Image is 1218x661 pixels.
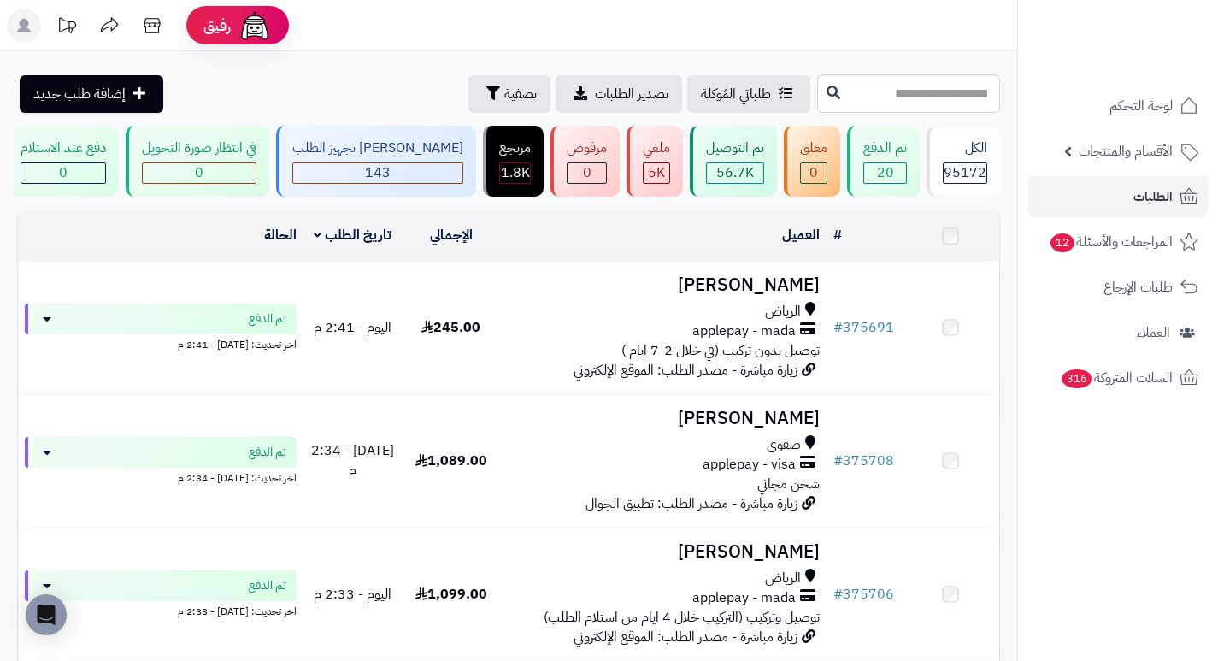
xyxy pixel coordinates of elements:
[782,225,820,245] a: العميل
[1028,312,1208,353] a: العملاء
[21,163,105,183] div: 0
[45,9,88,47] a: تحديثات المنصة
[195,162,203,183] span: 0
[504,84,537,104] span: تصفية
[1028,267,1208,308] a: طلبات الإرجاع
[1,126,122,197] a: دفع عند الاستلام 0
[800,139,827,158] div: معلق
[686,126,780,197] a: تم التوصيل 56.7K
[864,163,906,183] div: 20
[293,163,462,183] div: 143
[643,139,670,158] div: ملغي
[273,126,480,197] a: [PERSON_NAME] تجهيز الطلب 143
[544,607,820,628] span: توصيل وتركيب (التركيب خلال 4 ايام من استلام الطلب)
[574,360,797,381] span: زيارة مباشرة - مصدر الطلب: الموقع الإلكتروني
[25,334,297,352] div: اخر تحديث: [DATE] - 2:41 م
[556,75,682,113] a: تصدير الطلبات
[421,317,480,338] span: 245.00
[249,577,286,594] span: تم الدفع
[203,15,231,36] span: رفيق
[480,126,547,197] a: مرتجع 1.8K
[468,75,550,113] button: تصفية
[707,163,763,183] div: 56693
[500,163,530,183] div: 1813
[33,84,126,104] span: إضافة طلب جديد
[314,225,391,245] a: تاريخ الطلب
[757,474,820,494] span: شحن مجاني
[20,75,163,113] a: إضافة طلب جديد
[238,9,272,43] img: ai-face.png
[1079,139,1173,163] span: الأقسام والمنتجات
[21,139,106,158] div: دفع عند الاستلام
[877,162,894,183] span: 20
[833,317,843,338] span: #
[1060,366,1173,390] span: السلات المتروكة
[365,162,391,183] span: 143
[415,584,487,605] span: 1,099.00
[264,225,297,245] a: الحالة
[833,225,842,245] a: #
[26,594,67,635] div: Open Intercom Messenger
[687,75,810,113] a: طلباتي المُوكلة
[780,126,844,197] a: معلق 0
[507,275,820,295] h3: [PERSON_NAME]
[507,409,820,428] h3: [PERSON_NAME]
[249,444,286,461] span: تم الدفع
[833,451,894,471] a: #375708
[703,455,796,475] span: applepay - visa
[567,139,607,158] div: مرفوض
[767,435,801,455] span: صفوى
[621,340,820,361] span: توصيل بدون تركيب (في خلال 2-7 ايام )
[701,84,771,104] span: طلباتي المُوكلة
[430,225,473,245] a: الإجمالي
[801,163,827,183] div: 0
[1133,185,1173,209] span: الطلبات
[1028,357,1208,398] a: السلات المتروكة316
[833,317,894,338] a: #375691
[623,126,686,197] a: ملغي 5K
[142,139,256,158] div: في انتظار صورة التحويل
[765,569,801,588] span: الرياض
[1109,94,1173,118] span: لوحة التحكم
[716,162,754,183] span: 56.7K
[833,584,894,605] a: #375706
[833,584,843,605] span: #
[944,162,986,183] span: 95172
[574,627,797,647] span: زيارة مباشرة - مصدر الطلب: الموقع الإلكتروني
[311,440,394,481] span: [DATE] - 2:34 م
[765,302,801,322] span: الرياض
[644,163,669,183] div: 4977
[1028,221,1208,263] a: المراجعات والأسئلة12
[706,139,764,158] div: تم التوصيل
[292,139,463,158] div: [PERSON_NAME] تجهيز الطلب
[1137,321,1170,345] span: العملاء
[1028,86,1208,127] a: لوحة التحكم
[59,162,68,183] span: 0
[943,139,987,158] div: الكل
[648,162,665,183] span: 5K
[415,451,487,471] span: 1,089.00
[833,451,843,471] span: #
[692,588,796,608] span: applepay - mada
[568,163,606,183] div: 0
[1028,176,1208,217] a: الطلبات
[844,126,923,197] a: تم الدفع 20
[547,126,623,197] a: مرفوض 0
[583,162,591,183] span: 0
[25,601,297,619] div: اخر تحديث: [DATE] - 2:33 م
[314,317,391,338] span: اليوم - 2:41 م
[595,84,668,104] span: تصدير الطلبات
[1049,230,1173,254] span: المراجعات والأسئلة
[501,162,530,183] span: 1.8K
[863,139,907,158] div: تم الدفع
[1050,233,1074,252] span: 12
[25,468,297,486] div: اخر تحديث: [DATE] - 2:34 م
[122,126,273,197] a: في انتظار صورة التحويل 0
[692,322,796,341] span: applepay - mada
[143,163,256,183] div: 0
[1103,275,1173,299] span: طلبات الإرجاع
[585,493,797,514] span: زيارة مباشرة - مصدر الطلب: تطبيق الجوال
[923,126,1003,197] a: الكل95172
[1062,369,1092,388] span: 316
[507,542,820,562] h3: [PERSON_NAME]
